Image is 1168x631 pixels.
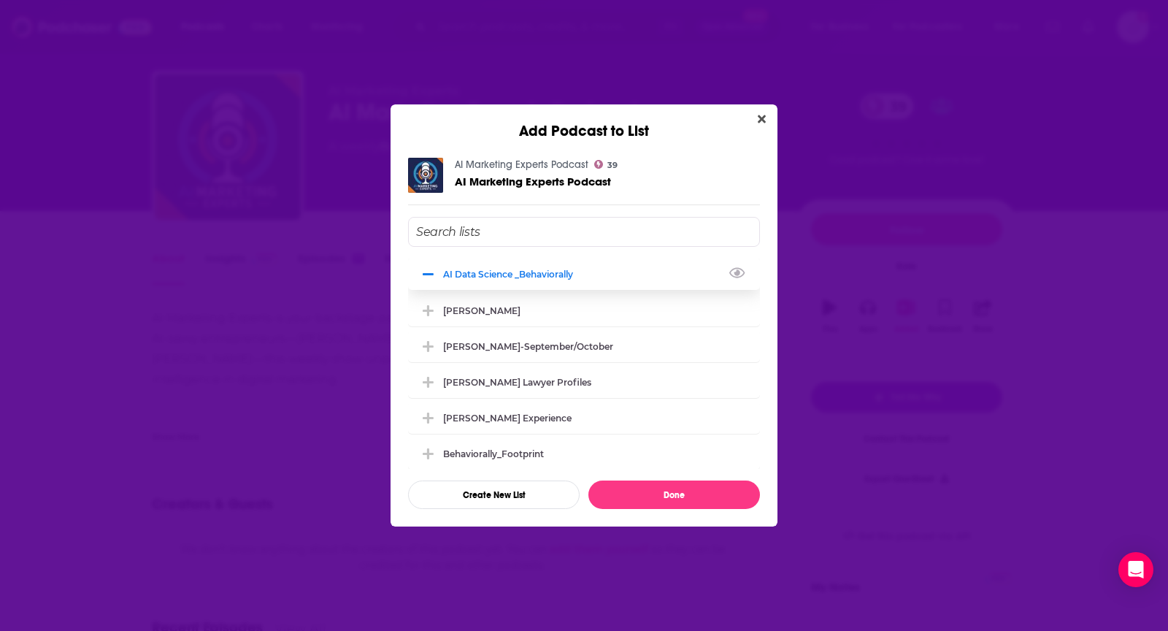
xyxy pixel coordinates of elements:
[391,104,777,140] div: Add Podcast to List
[443,341,613,352] div: [PERSON_NAME]-September/October
[443,269,582,280] div: AI data Science _Behaviorally
[408,258,760,290] div: AI data Science _Behaviorally
[573,277,582,278] button: View Link
[455,175,611,188] a: AI Marketing Experts Podcast
[408,481,580,509] button: Create New List
[752,110,772,129] button: Close
[594,160,618,169] a: 39
[408,217,760,509] div: Add Podcast To List
[455,158,588,171] a: AI Marketing Experts Podcast
[588,481,760,509] button: Done
[408,437,760,470] div: Behaviorally_Footprint
[408,366,760,398] div: David Craig Lawyer Profiles
[408,217,760,247] input: Search lists
[443,413,572,424] div: [PERSON_NAME] Experience
[607,162,618,169] span: 39
[443,305,520,316] div: [PERSON_NAME]
[443,377,591,388] div: [PERSON_NAME] Lawyer Profiles
[443,448,544,459] div: Behaviorally_Footprint
[408,402,760,434] div: Matt Marcotte_Customer Experience
[408,330,760,362] div: Dr. Kehr-September/October
[408,294,760,326] div: David AI
[1118,552,1153,587] div: Open Intercom Messenger
[408,158,443,193] img: AI Marketing Experts Podcast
